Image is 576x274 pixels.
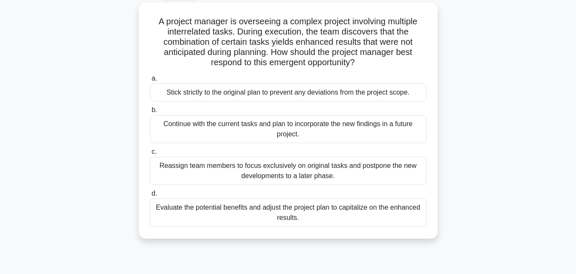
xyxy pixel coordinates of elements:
h5: A project manager is overseeing a complex project involving multiple interrelated tasks. During e... [149,16,427,68]
span: c. [152,148,157,155]
span: d. [152,190,157,197]
div: Reassign team members to focus exclusively on original tasks and postpone the new developments to... [150,157,427,185]
div: Stick strictly to the original plan to prevent any deviations from the project scope. [150,84,427,101]
span: a. [152,75,157,82]
div: Evaluate the potential benefits and adjust the project plan to capitalize on the enhanced results. [150,199,427,227]
div: Continue with the current tasks and plan to incorporate the new findings in a future project. [150,115,427,143]
span: b. [152,106,157,113]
